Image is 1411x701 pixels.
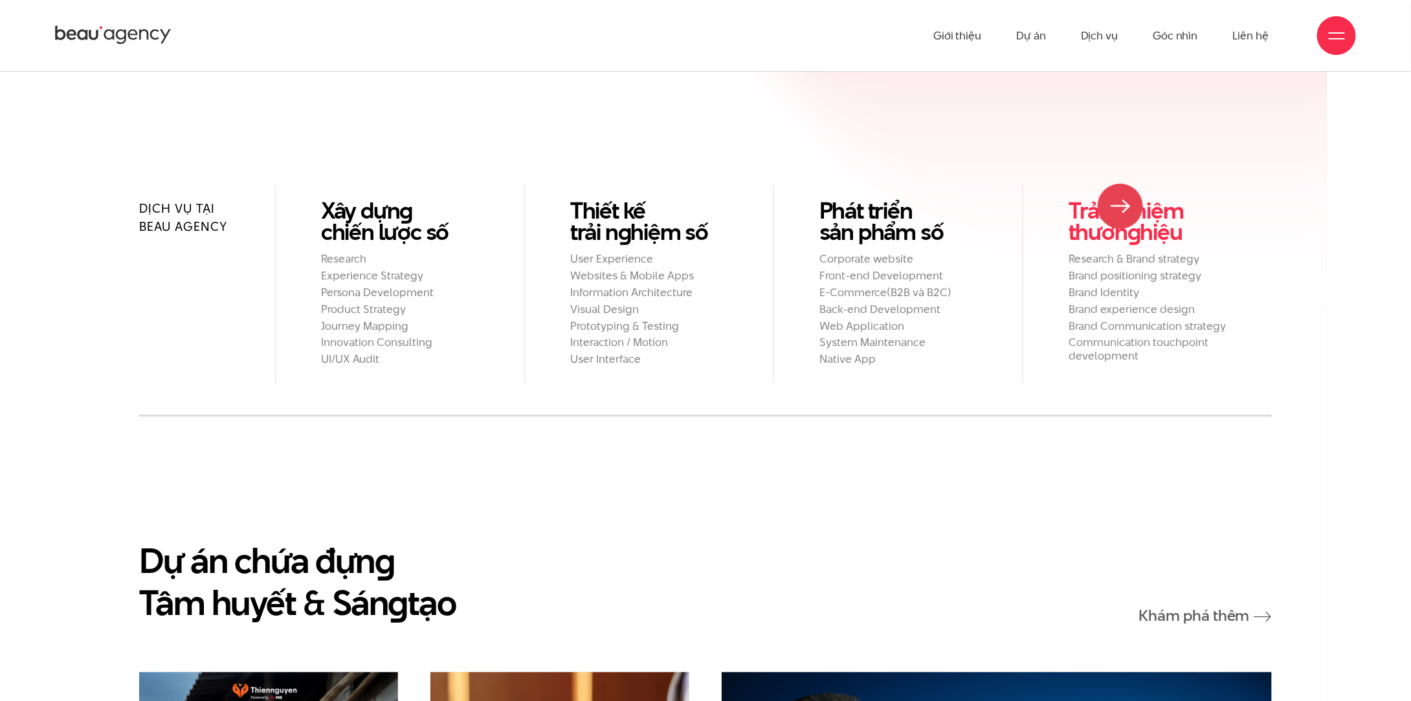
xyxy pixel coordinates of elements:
h2: Information Architecture [570,286,728,299]
h2: Interaction / Motion [570,336,728,349]
h2: Product Strategy [321,303,479,316]
en: g [1121,195,1134,226]
a: Trải nghiệmthươnghiệu [1069,200,1227,243]
h2: Corporate website [819,252,977,266]
h2: E-Commerce(B2B và B2C) [819,286,977,299]
en: g [1128,216,1140,248]
h2: Research [321,252,479,266]
h2: Dự án chứa đựn Tâm huyết & Sán tạo [139,539,456,623]
a: Thiết kếtrải nghiệm số [570,200,728,243]
h2: Brand Identity [1069,286,1227,299]
h2: User Interface [570,352,728,366]
h2: Experience Strategy [321,269,479,283]
h2: Websites & Mobile Apps [570,269,728,283]
h2: User Experience [570,252,728,266]
h2: UI/UX Audit [321,352,479,366]
h2: Dịch vụ tại Beau Agency [139,200,249,236]
h2: Native App [819,352,977,366]
h2: Innovation Consulting [321,336,479,349]
h2: Prototyping & Testing [570,319,728,333]
h2: System Maintenance [819,336,977,349]
h2: Brand Communication strategy [1069,319,1227,333]
a: Khám phá thêm [1139,607,1272,623]
h2: Visual Design [570,303,728,316]
h2: Back-end Development [819,303,977,316]
h2: Front-end Development [819,269,977,283]
h2: Communication touchpoint development [1069,336,1227,363]
a: Xây dựng chiến lược số [321,200,479,243]
h2: Brand experience design [1069,303,1227,316]
h2: Brand positioning strategy [1069,269,1227,283]
en: g [400,195,413,226]
h2: Persona Development [321,286,479,299]
h2: Journey Mapping [321,319,479,333]
h2: Web Application [819,319,977,333]
en: g [388,578,408,627]
en: g [375,536,395,585]
a: Phát triểnsản phẩm số [819,200,977,243]
en: g [618,216,631,248]
h2: Research & Brand strategy [1069,252,1227,266]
